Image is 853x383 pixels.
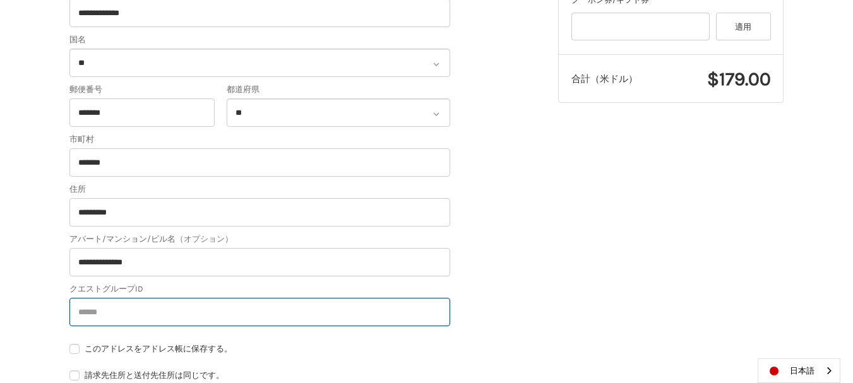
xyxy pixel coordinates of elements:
span: 合計（米ドル） [571,73,638,85]
input: Gift Certificate or Coupon Code [571,13,710,41]
label: 市町村 [69,133,450,146]
label: 郵便番号 [69,83,215,96]
span: $179.00 [707,68,771,90]
label: このアドレスをアドレス帳に保存する。 [69,344,450,354]
button: 適用 [716,13,771,41]
small: （オプション） [176,234,233,244]
a: 日本語 [758,359,840,382]
label: 都道府県 [227,83,450,96]
label: アパート/マンション/ビル名 [69,233,450,245]
div: Language [758,358,840,383]
aside: Language selected: 日本語 [758,358,840,383]
label: クエストグループID [69,283,450,295]
label: 国名 [69,33,450,46]
label: 住所 [69,183,450,196]
label: 請求先住所と送付先住所は同じです。 [69,370,450,380]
